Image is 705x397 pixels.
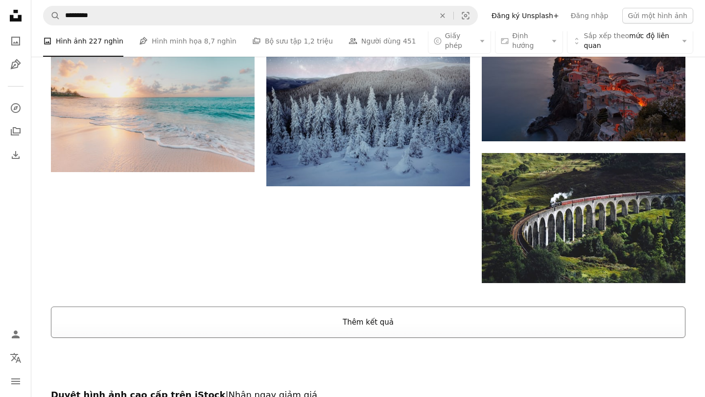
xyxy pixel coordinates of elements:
[445,32,462,49] font: Giấy phép
[428,28,492,54] button: Giấy phép
[482,69,685,78] a: Ảnh chụp từ trên không của ngôi làng trên vách núi trong cảnh hoàng hôn màu cam
[567,28,693,54] button: Sắp xếp theomức độ liên quan
[51,37,255,172] img: bờ biển trong giờ vàng
[6,145,25,165] a: Lịch sử tải xuống
[454,6,477,25] button: Tìm kiếm hình ảnh
[628,12,688,20] font: Gửi một hình ảnh
[51,100,255,109] a: bờ biển trong giờ vàng
[266,80,470,89] a: Bầu trời đầy sao tuyệt đẹp. Phong cảnh mùa đông tuyệt đẹp và những đỉnh núi phủ tuyết trắng. Nhữn...
[204,37,236,45] font: 8,7 nghìn
[571,12,609,20] font: Đăng nhập
[51,307,685,338] button: Thêm kết quả
[304,37,332,45] font: 1,2 triệu
[492,12,559,20] font: Đăng ký Unsplash+
[495,28,563,54] button: Định hướng
[265,37,302,45] font: Bộ sưu tập
[343,318,394,327] font: Thêm kết quả
[482,214,685,222] a: Tàu hỏa trên cầu được bao quanh bởi cây cối vào ban ngày
[482,6,685,141] img: Ảnh chụp từ trên không của ngôi làng trên vách núi trong cảnh hoàng hôn màu cam
[349,25,416,57] a: Người dùng 451
[6,6,25,27] a: Trang chủ — Unsplash
[512,32,534,49] font: Định hướng
[6,31,25,51] a: Hình ảnh
[6,325,25,344] a: Đăng nhập / Đăng ký
[482,153,685,283] img: Tàu hỏa trên cầu được bao quanh bởi cây cối vào ban ngày
[486,8,565,23] a: Đăng ký Unsplash+
[6,372,25,391] button: Thực đơn
[6,122,25,141] a: Bộ sưu tập
[43,6,478,25] form: Tìm kiếm hình ảnh trên toàn bộ trang web
[622,8,694,23] button: Gửi một hình ảnh
[584,32,630,40] font: Sắp xếp theo
[6,348,25,368] button: Ngôn ngữ
[139,25,236,57] a: Hình minh họa 8,7 nghìn
[361,37,401,45] font: Người dùng
[565,8,614,23] a: Đăng nhập
[152,37,202,45] font: Hình minh họa
[403,37,416,45] font: 451
[432,6,453,25] button: Để xóa
[252,25,333,57] a: Bộ sưu tập 1,2 triệu
[6,98,25,118] a: Khám phá
[6,55,25,74] a: Hình minh họa
[44,6,60,25] button: Tìm kiếm trên Unsplash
